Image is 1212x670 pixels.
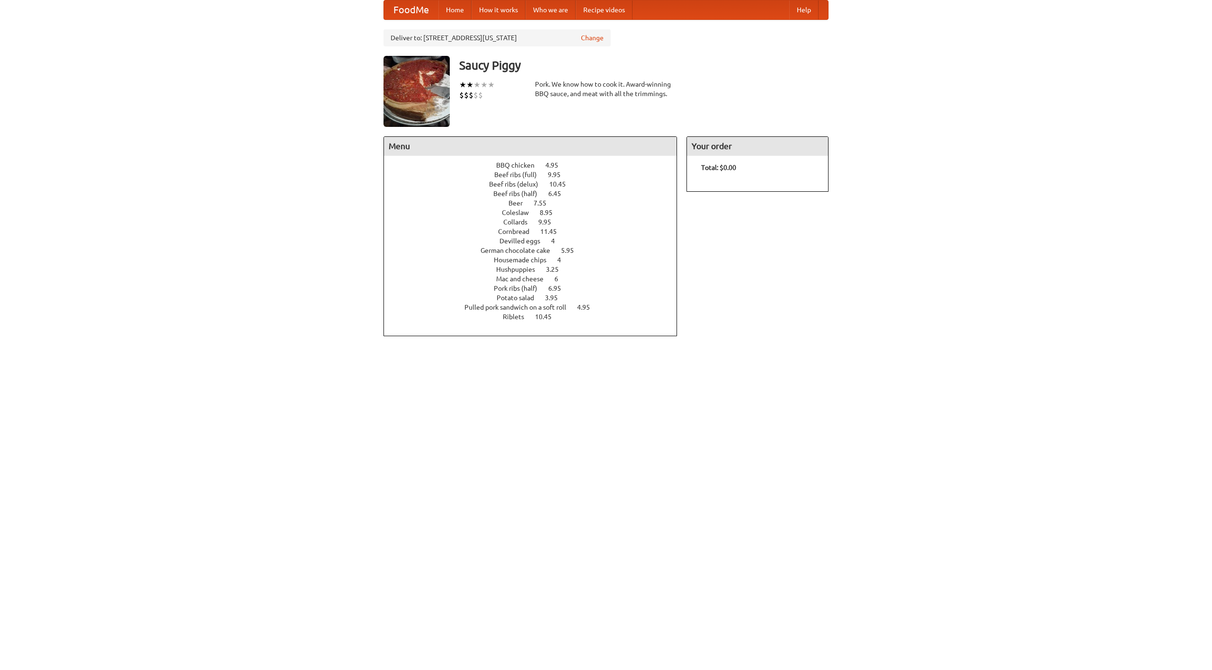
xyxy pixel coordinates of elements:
a: Recipe videos [576,0,633,19]
div: Deliver to: [STREET_ADDRESS][US_STATE] [383,29,611,46]
div: Pork. We know how to cook it. Award-winning BBQ sauce, and meat with all the trimmings. [535,80,677,98]
span: 10.45 [549,180,575,188]
a: Beef ribs (full) 9.95 [494,171,578,179]
a: BBQ chicken 4.95 [496,161,576,169]
span: Beef ribs (full) [494,171,546,179]
a: Change [581,33,604,43]
a: German chocolate cake 5.95 [481,247,591,254]
a: Who we are [526,0,576,19]
span: 10.45 [535,313,561,321]
a: How it works [472,0,526,19]
li: $ [459,90,464,100]
li: ★ [466,80,473,90]
span: 7.55 [534,199,556,207]
a: Housemade chips 4 [494,256,579,264]
li: ★ [473,80,481,90]
li: ★ [481,80,488,90]
span: 9.95 [538,218,561,226]
span: Mac and cheese [496,275,553,283]
span: 8.95 [540,209,562,216]
h4: Your order [687,137,828,156]
a: Pulled pork sandwich on a soft roll 4.95 [464,304,607,311]
span: German chocolate cake [481,247,560,254]
a: Potato salad 3.95 [497,294,575,302]
a: Beef ribs (delux) 10.45 [489,180,583,188]
li: $ [473,90,478,100]
span: 3.95 [545,294,567,302]
span: Hushpuppies [496,266,544,273]
span: 4.95 [577,304,599,311]
a: Home [438,0,472,19]
span: Devilled eggs [499,237,550,245]
a: Riblets 10.45 [503,313,569,321]
a: Cornbread 11.45 [498,228,574,235]
span: Beef ribs (delux) [489,180,548,188]
a: Beer 7.55 [508,199,564,207]
a: Pork ribs (half) 6.95 [494,285,579,292]
b: Total: $0.00 [701,164,736,171]
span: BBQ chicken [496,161,544,169]
span: Coleslaw [502,209,538,216]
a: Mac and cheese 6 [496,275,576,283]
a: Beef ribs (half) 6.45 [493,190,579,197]
span: 6.95 [548,285,570,292]
span: Riblets [503,313,534,321]
a: Coleslaw 8.95 [502,209,570,216]
h4: Menu [384,137,677,156]
li: $ [469,90,473,100]
span: 11.45 [540,228,566,235]
span: Pulled pork sandwich on a soft roll [464,304,576,311]
span: 4 [557,256,570,264]
a: Collards 9.95 [503,218,569,226]
span: 3.25 [546,266,568,273]
span: Cornbread [498,228,539,235]
span: 4 [551,237,564,245]
span: 6.45 [548,190,570,197]
span: Collards [503,218,537,226]
span: Pork ribs (half) [494,285,547,292]
span: 5.95 [561,247,583,254]
span: Beef ribs (half) [493,190,547,197]
span: Potato salad [497,294,544,302]
h3: Saucy Piggy [459,56,829,75]
span: 6 [554,275,568,283]
a: Help [789,0,819,19]
img: angular.jpg [383,56,450,127]
li: ★ [459,80,466,90]
span: Housemade chips [494,256,556,264]
span: Beer [508,199,532,207]
li: ★ [488,80,495,90]
a: Devilled eggs 4 [499,237,572,245]
li: $ [478,90,483,100]
li: $ [464,90,469,100]
a: Hushpuppies 3.25 [496,266,576,273]
span: 9.95 [548,171,570,179]
span: 4.95 [545,161,568,169]
a: FoodMe [384,0,438,19]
